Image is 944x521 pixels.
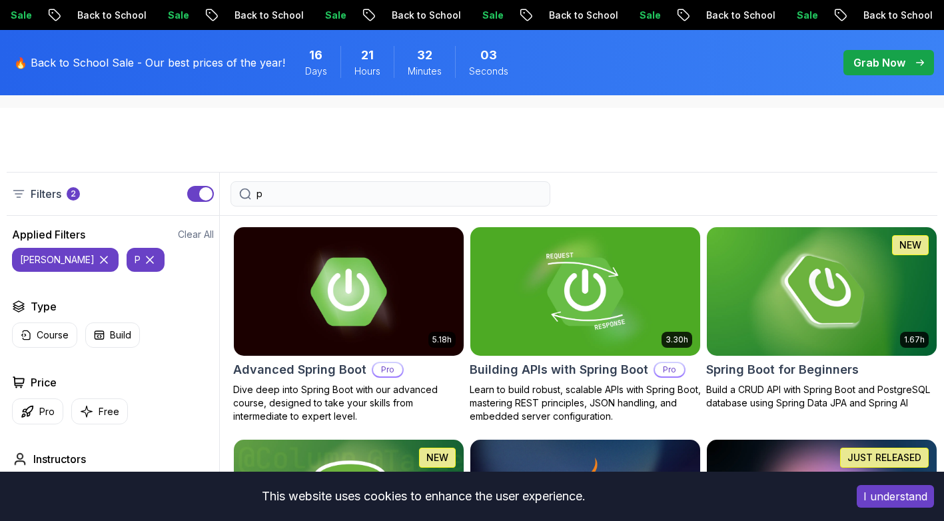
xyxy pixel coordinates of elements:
img: Advanced Spring Boot card [234,227,464,356]
p: Dive deep into Spring Boot with our advanced course, designed to take your skills from intermedia... [233,383,464,423]
button: [PERSON_NAME] [12,248,119,272]
span: 21 Hours [361,46,374,65]
p: Back to School [529,9,620,22]
span: Minutes [408,65,442,78]
p: Pro [39,405,55,418]
p: Sale [305,9,348,22]
span: 32 Minutes [417,46,432,65]
h2: Building APIs with Spring Boot [470,360,648,379]
button: Build [85,322,140,348]
p: JUST RELEASED [847,451,921,464]
p: Sale [620,9,662,22]
button: Pro [12,398,63,424]
a: Spring Boot for Beginners card1.67hNEWSpring Boot for BeginnersBuild a CRUD API with Spring Boot ... [706,227,937,410]
p: Sale [777,9,819,22]
p: Back to School [686,9,777,22]
p: p [135,253,141,266]
p: 1.67h [904,334,925,345]
input: Search Java, React, Spring boot ... [256,187,542,201]
span: Hours [354,65,380,78]
p: Learn to build robust, scalable APIs with Spring Boot, mastering REST principles, JSON handling, ... [470,383,701,423]
p: Course [37,328,69,342]
button: Course [12,322,77,348]
img: Spring Boot for Beginners card [707,227,937,356]
span: 16 Days [309,46,322,65]
h2: Price [31,374,57,390]
button: Free [71,398,128,424]
h2: Advanced Spring Boot [233,360,366,379]
p: Back to School [372,9,462,22]
span: Seconds [469,65,508,78]
p: NEW [426,451,448,464]
p: Back to School [57,9,148,22]
p: Build a CRUD API with Spring Boot and PostgreSQL database using Spring Data JPA and Spring AI [706,383,937,410]
a: Building APIs with Spring Boot card3.30hBuilding APIs with Spring BootProLearn to build robust, s... [470,227,701,423]
p: Grab Now [853,55,905,71]
h2: Instructors [33,451,86,467]
span: 3 Seconds [480,46,497,65]
p: 2 [71,189,76,199]
h2: Spring Boot for Beginners [706,360,859,379]
p: Free [99,405,119,418]
p: Pro [655,363,684,376]
p: Pro [373,363,402,376]
p: Build [110,328,131,342]
p: Sale [148,9,191,22]
p: Filters [31,186,61,202]
p: Back to School [843,9,934,22]
button: Accept cookies [857,485,934,508]
p: NEW [899,239,921,252]
a: Advanced Spring Boot card5.18hAdvanced Spring BootProDive deep into Spring Boot with our advanced... [233,227,464,423]
img: Building APIs with Spring Boot card [470,227,700,356]
p: 🔥 Back to School Sale - Our best prices of the year! [14,55,285,71]
p: Sale [462,9,505,22]
button: p [127,248,165,272]
span: Days [305,65,327,78]
p: 3.30h [666,334,688,345]
h2: Applied Filters [12,227,85,243]
button: Clear All [178,228,214,241]
p: Back to School [215,9,305,22]
p: 5.18h [432,334,452,345]
h2: Type [31,298,57,314]
div: This website uses cookies to enhance the user experience. [10,482,837,511]
p: [PERSON_NAME] [20,253,95,266]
